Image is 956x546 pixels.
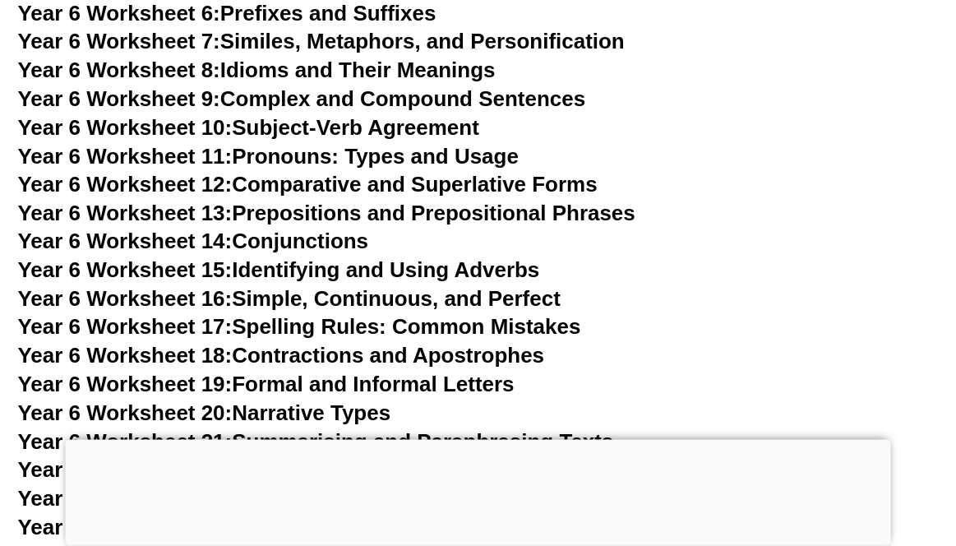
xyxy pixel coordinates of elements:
a: Year 6 Worksheet 10:Subject-Verb Agreement [18,115,480,140]
iframe: Advertisement [65,440,891,542]
span: Year 6 Worksheet 16: [18,287,233,312]
span: Year 6 Worksheet 24: [18,516,233,540]
span: Year 6 Worksheet 22: [18,458,233,483]
span: Year 6 Worksheet 21: [18,430,233,455]
a: Year 6 Worksheet 16:Simple, Continuous, and Perfect [18,287,561,312]
a: Year 6 Worksheet 11:Pronouns: Types and Usage [18,144,520,169]
a: Year 6 Worksheet 23:Alliteration and Onomatopoeia [18,487,543,511]
a: Year 6 Worksheet 20:Narrative Types [18,401,391,426]
a: Year 6 Worksheet 21:Summarising and Paraphrasing Texts [18,430,614,455]
span: Year 6 Worksheet 8: [18,58,221,82]
a: Year 6 Worksheet 15:Identifying and Using Adverbs [18,258,540,283]
span: Year 6 Worksheet 13: [18,201,233,225]
a: Year 6 Worksheet 18:Contractions and Apostrophes [18,344,545,368]
span: Year 6 Worksheet 18: [18,344,233,368]
a: Year 6 Worksheet 9:Complex and Compound Sentences [18,86,586,111]
a: Year 6 Worksheet 22:Understanding Tone and Mood in Writing [18,458,649,483]
a: Year 6 Worksheet 6:Prefixes and Suffixes [18,1,436,25]
span: Year 6 Worksheet 6: [18,1,221,25]
a: Year 6 Worksheet 14:Conjunctions [18,229,369,254]
span: Year 6 Worksheet 9: [18,86,221,111]
span: Year 6 Worksheet 14: [18,229,233,254]
a: Year 6 Worksheet 17:Spelling Rules: Common Mistakes [18,315,581,340]
a: Year 6 Worksheet 24:Persuasive Writing Techniques [18,516,547,540]
span: Year 6 Worksheet 11: [18,144,233,169]
a: Year 6 Worksheet 19:Formal and Informal Letters [18,372,515,397]
span: Year 6 Worksheet 17: [18,315,233,340]
span: Year 6 Worksheet 7: [18,29,221,53]
span: Year 6 Worksheet 19: [18,372,233,397]
a: Year 6 Worksheet 7:Similes, Metaphors, and Personification [18,29,626,53]
a: Year 6 Worksheet 8:Idioms and Their Meanings [18,58,496,82]
span: Year 6 Worksheet 10: [18,115,233,140]
a: Year 6 Worksheet 12:Comparative and Superlative Forms [18,172,598,197]
span: Year 6 Worksheet 12: [18,172,233,197]
span: Year 6 Worksheet 15: [18,258,233,283]
span: Year 6 Worksheet 23: [18,487,233,511]
span: Year 6 Worksheet 20: [18,401,233,426]
a: Year 6 Worksheet 13:Prepositions and Prepositional Phrases [18,201,636,225]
